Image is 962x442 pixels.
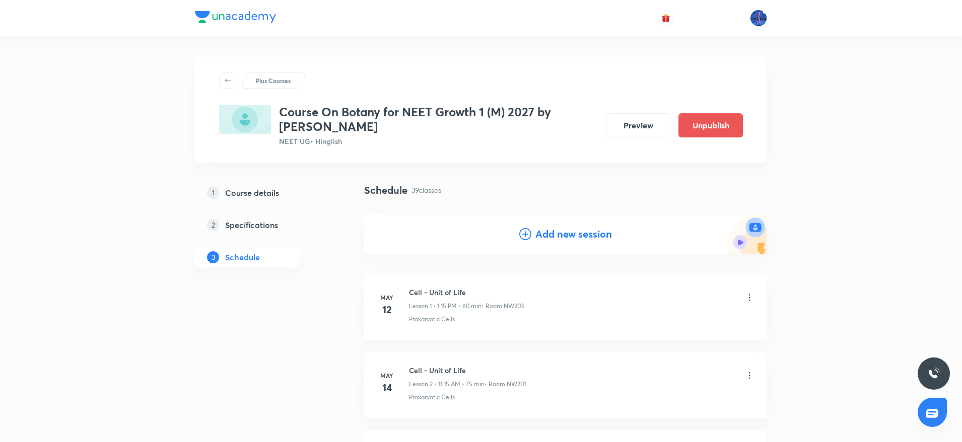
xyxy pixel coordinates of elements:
p: 3 [207,251,219,263]
img: avatar [661,14,670,23]
button: avatar [658,10,674,26]
p: NEET UG • Hinglish [279,136,598,146]
button: Preview [606,113,670,137]
a: 1Course details [195,183,332,203]
p: 2 [207,219,219,231]
h5: Course details [225,187,279,199]
img: 5021193A-93A8-43B0-B5F9-F02A0F30CF81_plus.png [219,105,271,134]
img: Mahesh Bhat [750,10,767,27]
p: • Room NW201 [485,380,526,389]
h6: Cell - Unit of Life [409,365,526,376]
img: Company Logo [195,11,276,23]
img: Add [727,214,767,254]
h6: May [377,293,397,302]
h6: Cell - Unit of Life [409,287,524,298]
button: Unpublish [678,113,743,137]
h4: 14 [377,380,397,395]
p: Lesson 2 • 11:15 AM • 75 min [409,380,485,389]
h6: May [377,371,397,380]
p: 39 classes [411,185,441,195]
img: ttu [928,367,940,380]
p: Plus Courses [256,76,291,85]
h3: Course On Botany for NEET Growth 1 (M) 2027 by [PERSON_NAME] [279,105,598,134]
h5: Specifications [225,219,278,231]
p: Prokaryotic Cells [409,393,455,402]
p: Lesson 1 • 1:15 PM • 60 min [409,302,482,311]
h4: Add new session [535,227,612,242]
a: 2Specifications [195,215,332,235]
a: Company Logo [195,11,276,26]
p: Prokaryotic Cells [409,315,455,324]
p: • Room NW203 [482,302,524,311]
p: 1 [207,187,219,199]
h5: Schedule [225,251,260,263]
h4: Schedule [364,183,407,198]
h4: 12 [377,302,397,317]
